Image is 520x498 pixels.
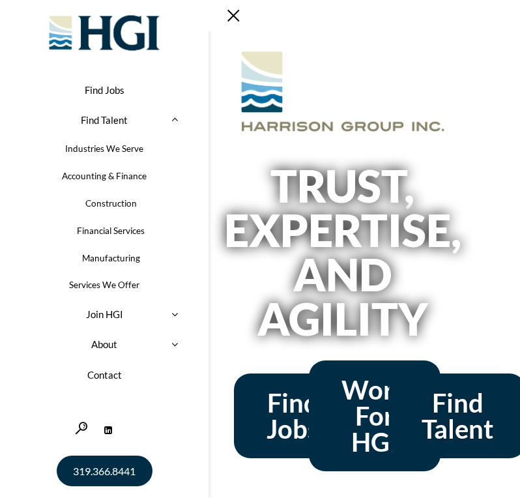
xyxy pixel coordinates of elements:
[20,136,189,163] a: Industries We Serve
[309,360,441,471] a: Work For HGI
[73,466,136,476] span: 319.366.8441
[422,390,493,442] span: Find Talent
[20,360,189,390] a: Contact
[57,456,152,487] a: 319.366.8441
[75,422,88,434] a: Search
[33,190,189,217] a: Construction
[234,373,351,458] a: Find Jobs
[341,377,408,455] span: Work For HGI
[33,217,189,244] a: Financial Services
[222,164,464,341] h2: Trust, Expertise, and Agility
[20,75,189,106] a: Find Jobs
[33,244,189,272] a: Manufacturing
[20,329,189,360] a: About
[20,299,189,330] a: Join HGI
[20,272,189,299] a: Services We Offer
[20,163,189,190] a: Accounting & Finance
[20,105,189,136] a: Find Talent
[267,390,319,442] span: Find Jobs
